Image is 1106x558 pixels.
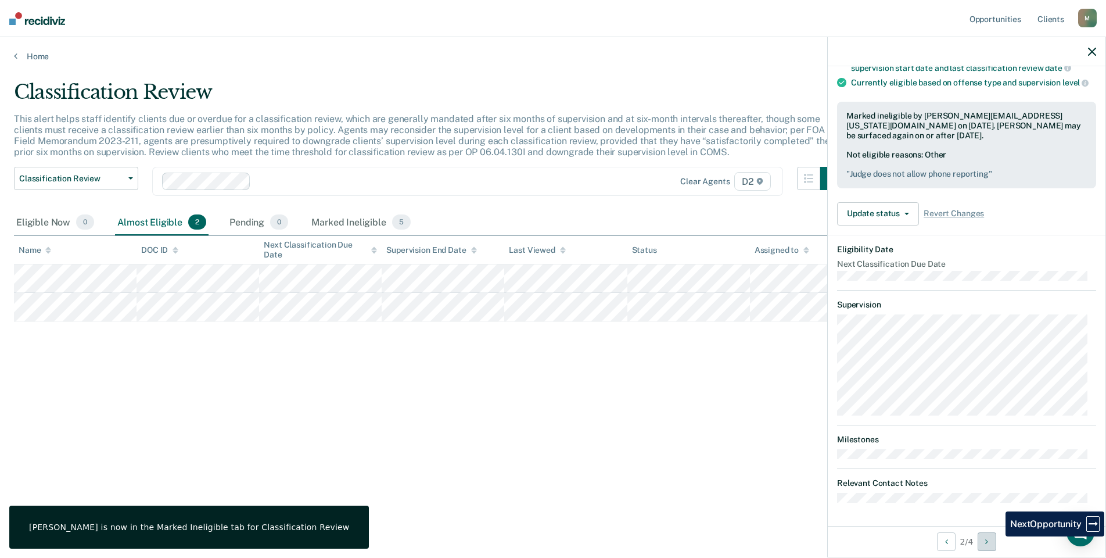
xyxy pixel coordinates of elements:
dt: Milestones [837,435,1096,445]
a: Home [14,51,1092,62]
dt: Next Classification Due Date [837,259,1096,269]
img: Recidiviz [9,12,65,25]
div: Marked ineligible by [PERSON_NAME][EMAIL_ADDRESS][US_STATE][DOMAIN_NAME] on [DATE]. [PERSON_NAME]... [846,111,1087,140]
p: This alert helps staff identify clients due or overdue for a classification review, which are gen... [14,113,830,158]
div: Last Viewed [509,245,565,255]
div: Eligible Now [14,210,96,235]
span: level [1062,78,1089,87]
div: Next Classification Due Date [264,240,377,260]
div: Currently eligible based on offense type and supervision [851,77,1096,88]
span: 2 [188,214,206,230]
div: Supervision End Date [386,245,476,255]
div: Name [19,245,51,255]
span: D2 [734,172,771,191]
span: 0 [270,214,288,230]
dt: Relevant Contact Notes [837,478,1096,488]
div: Marked Ineligible [309,210,413,235]
div: Classification Review [14,80,843,113]
dt: Eligibility Date [837,245,1096,255]
button: Update status [837,202,919,226]
div: 2 / 4 [828,526,1105,557]
div: [PERSON_NAME] is now in the Marked Ineligible tab for Classification Review [29,522,349,532]
button: Previous Opportunity [937,532,956,551]
dt: Supervision [837,300,1096,310]
div: Assigned to [755,245,809,255]
div: Pending [227,210,290,235]
button: Next Opportunity [978,532,996,551]
span: 5 [392,214,411,230]
span: Revert Changes [924,209,984,219]
div: Almost Eligible [115,210,209,235]
div: Not eligible reasons: Other [846,150,1087,179]
span: 0 [76,214,94,230]
div: DOC ID [141,245,178,255]
div: Status [632,245,657,255]
div: Clear agents [680,177,730,187]
span: Classification Review [19,174,124,184]
div: Open Intercom Messenger [1066,518,1094,546]
pre: " Judge does not allow phone reporting " [846,169,1087,179]
div: M [1078,9,1097,27]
